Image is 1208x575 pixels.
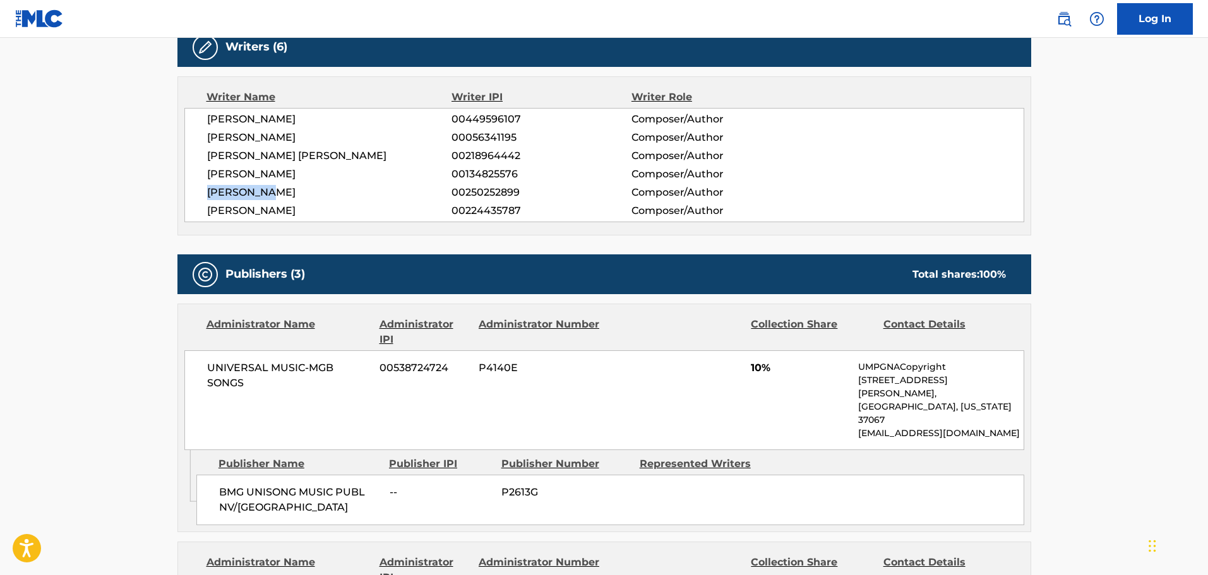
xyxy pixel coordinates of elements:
span: Composer/Author [631,203,795,218]
div: Drag [1149,527,1156,565]
span: 00218964442 [452,148,631,163]
h5: Writers (6) [225,40,287,54]
div: Publisher IPI [389,456,492,471]
span: [PERSON_NAME] [PERSON_NAME] [207,148,452,163]
h5: Publishers (3) [225,267,305,282]
span: [PERSON_NAME] [207,167,452,182]
div: Contact Details [883,317,1006,347]
div: Writer IPI [452,90,631,105]
iframe: Chat Widget [1145,514,1208,575]
div: Publisher Number [501,456,630,471]
img: search [1056,11,1072,27]
span: 00224435787 [452,203,631,218]
span: Composer/Author [631,185,795,200]
div: Publisher Name [218,456,380,471]
div: Help [1084,6,1109,32]
span: Composer/Author [631,112,795,127]
span: 00056341195 [452,130,631,145]
span: [PERSON_NAME] [207,185,452,200]
span: Composer/Author [631,167,795,182]
span: 00250252899 [452,185,631,200]
p: [EMAIL_ADDRESS][DOMAIN_NAME] [858,427,1023,440]
img: MLC Logo [15,9,64,28]
div: Administrator IPI [380,317,469,347]
span: BMG UNISONG MUSIC PUBL NV/[GEOGRAPHIC_DATA] [219,485,380,515]
span: 00134825576 [452,167,631,182]
div: Collection Share [751,317,873,347]
div: Administrator Name [206,317,370,347]
a: Public Search [1051,6,1077,32]
span: Composer/Author [631,130,795,145]
img: Writers [198,40,213,55]
span: P4140E [479,360,601,376]
span: P2613G [501,485,630,500]
div: Total shares: [912,267,1006,282]
span: UNIVERSAL MUSIC-MGB SONGS [207,360,371,391]
span: [PERSON_NAME] [207,112,452,127]
span: [PERSON_NAME] [207,130,452,145]
span: 00449596107 [452,112,631,127]
span: Composer/Author [631,148,795,163]
p: [STREET_ADDRESS][PERSON_NAME], [858,374,1023,400]
span: 00538724724 [380,360,469,376]
a: Log In [1117,3,1193,35]
img: Publishers [198,267,213,282]
div: Writer Role [631,90,795,105]
p: [GEOGRAPHIC_DATA], [US_STATE] 37067 [858,400,1023,427]
span: -- [390,485,492,500]
img: help [1089,11,1104,27]
span: [PERSON_NAME] [207,203,452,218]
div: Represented Writers [640,456,768,471]
div: Administrator Number [479,317,601,347]
div: Writer Name [206,90,452,105]
span: 10% [751,360,849,376]
span: 100 % [979,268,1006,280]
p: UMPGNACopyright [858,360,1023,374]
